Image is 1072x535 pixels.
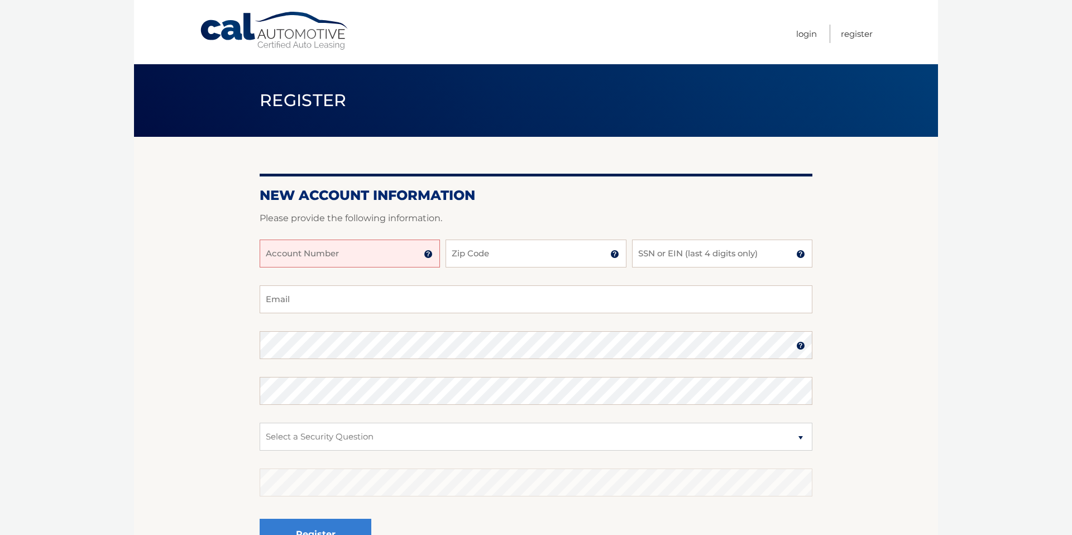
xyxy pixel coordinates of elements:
img: tooltip.svg [610,250,619,259]
img: tooltip.svg [796,250,805,259]
span: Register [260,90,347,111]
input: Account Number [260,240,440,267]
input: Email [260,285,812,313]
p: Please provide the following information. [260,211,812,226]
a: Register [841,25,873,43]
a: Login [796,25,817,43]
h2: New Account Information [260,187,812,204]
input: SSN or EIN (last 4 digits only) [632,240,812,267]
img: tooltip.svg [796,341,805,350]
img: tooltip.svg [424,250,433,259]
a: Cal Automotive [199,11,350,51]
input: Zip Code [446,240,626,267]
